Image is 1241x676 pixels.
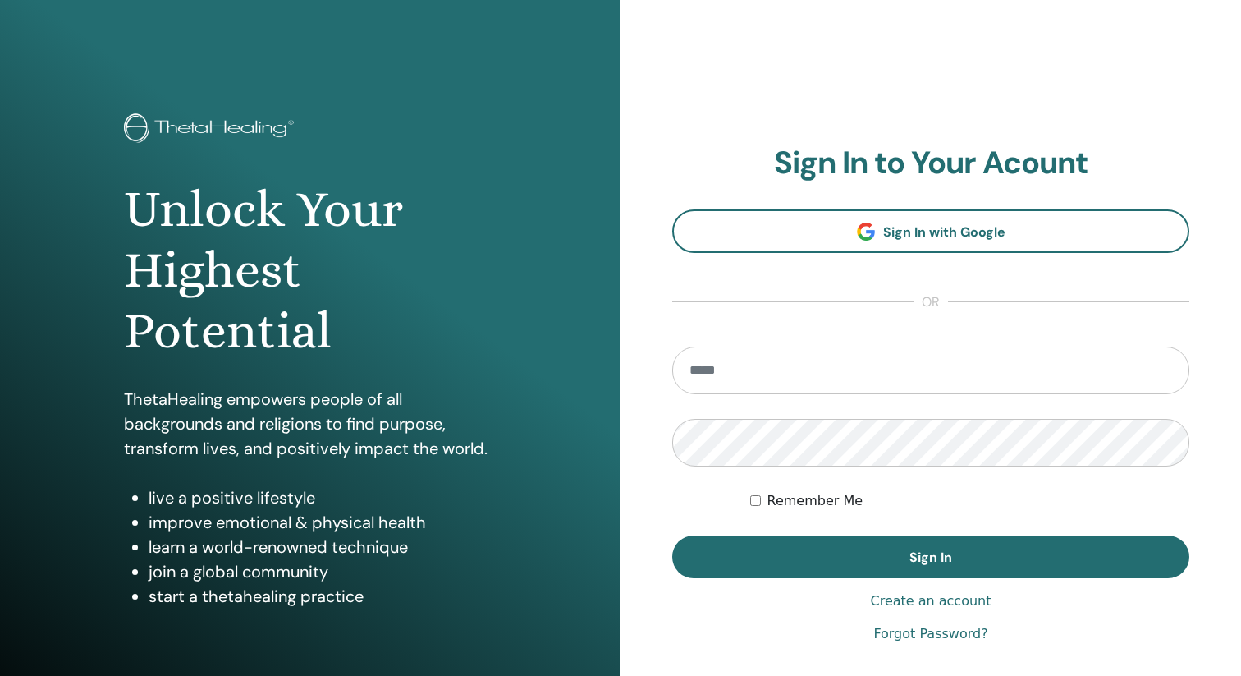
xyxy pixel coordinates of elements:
li: learn a world-renowned technique [149,535,497,559]
span: Sign In with Google [883,223,1005,241]
a: Sign In with Google [672,209,1189,253]
a: Create an account [870,591,991,611]
span: or [914,292,948,312]
a: Forgot Password? [873,624,987,644]
button: Sign In [672,536,1189,578]
h1: Unlock Your Highest Potential [124,179,497,362]
p: ThetaHealing empowers people of all backgrounds and religions to find purpose, transform lives, a... [124,387,497,461]
h2: Sign In to Your Acount [672,145,1189,182]
li: join a global community [149,559,497,584]
li: start a thetahealing practice [149,584,497,609]
span: Sign In [909,549,952,566]
li: improve emotional & physical health [149,510,497,535]
li: live a positive lifestyle [149,485,497,510]
label: Remember Me [767,491,863,511]
div: Keep me authenticated indefinitely or until I manually logout [750,491,1190,511]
